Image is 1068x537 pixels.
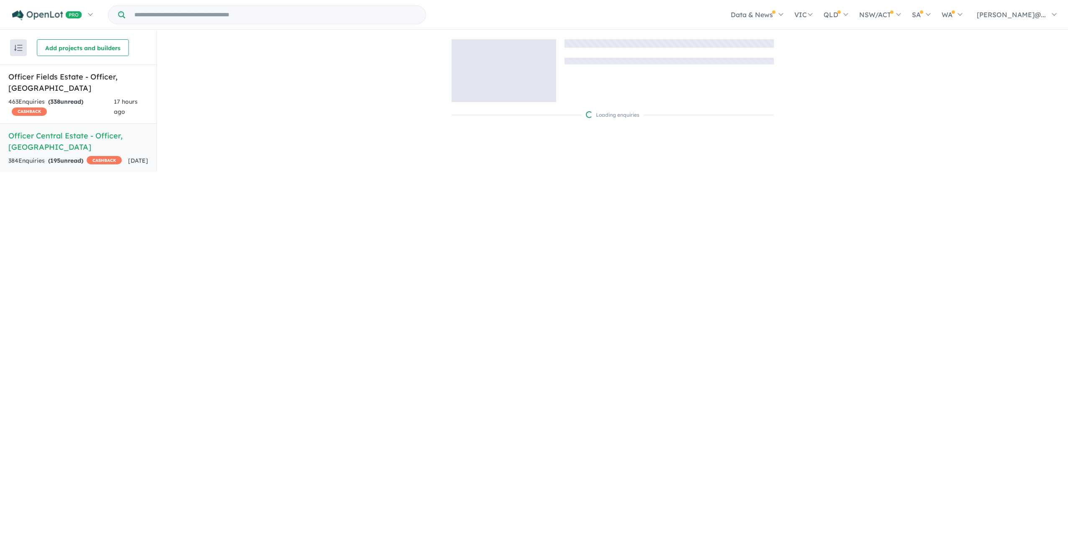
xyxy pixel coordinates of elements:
[8,156,122,166] div: 384 Enquir ies
[114,98,138,115] span: 17 hours ago
[586,111,639,119] div: Loading enquiries
[37,39,129,56] button: Add projects and builders
[48,98,83,105] strong: ( unread)
[50,98,60,105] span: 338
[48,157,83,164] strong: ( unread)
[8,97,114,117] div: 463 Enquir ies
[8,71,148,94] h5: Officer Fields Estate - Officer , [GEOGRAPHIC_DATA]
[14,45,23,51] img: sort.svg
[50,157,60,164] span: 195
[12,10,82,20] img: Openlot PRO Logo White
[128,157,148,164] span: [DATE]
[127,6,424,24] input: Try estate name, suburb, builder or developer
[8,130,148,153] h5: Officer Central Estate - Officer , [GEOGRAPHIC_DATA]
[12,107,47,116] span: CASHBACK
[977,10,1046,19] span: [PERSON_NAME]@...
[87,156,122,164] span: CASHBACK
